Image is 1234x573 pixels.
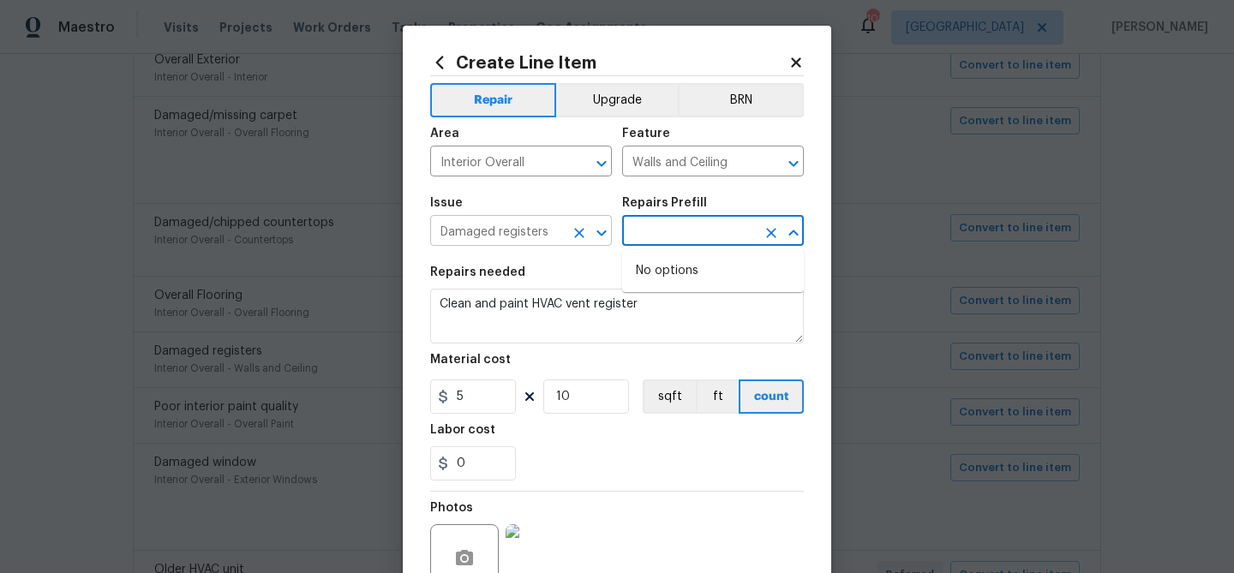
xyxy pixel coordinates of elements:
[430,83,556,117] button: Repair
[430,266,525,278] h5: Repairs needed
[430,502,473,514] h5: Photos
[567,221,591,245] button: Clear
[782,152,806,176] button: Open
[622,250,804,292] div: No options
[430,289,804,343] textarea: Clean and paint HVAC vent register
[430,53,788,72] h2: Create Line Item
[430,128,459,140] h5: Area
[759,221,783,245] button: Clear
[430,197,463,209] h5: Issue
[643,379,696,414] button: sqft
[782,221,806,245] button: Close
[678,83,804,117] button: BRN
[590,152,614,176] button: Open
[696,379,739,414] button: ft
[430,424,495,436] h5: Labor cost
[622,197,707,209] h5: Repairs Prefill
[739,379,804,414] button: count
[430,354,511,366] h5: Material cost
[622,128,670,140] h5: Feature
[556,83,679,117] button: Upgrade
[590,221,614,245] button: Open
